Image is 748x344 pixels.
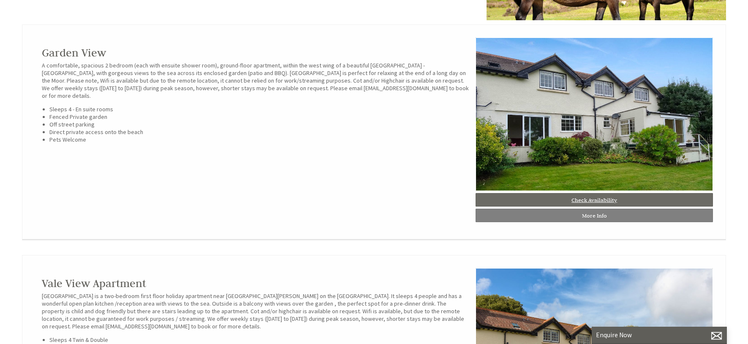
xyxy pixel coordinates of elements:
img: F89_OUT_DSC07626_1.original.jpg [476,38,713,191]
a: More Info [476,209,713,222]
a: Garden View [42,46,106,59]
li: Sleeps 4 - En suite rooms [49,105,469,113]
p: A comfortable, spacious 2 bedroom (each with ensuite shower room), ground-floor apartment, within... [42,62,469,99]
a: Check Availability [476,193,713,207]
li: Sleeps 4 Twin & Double [49,336,469,344]
li: Direct private access onto the beach [49,128,469,136]
a: Vale View Apartment [42,277,146,290]
p: Enquire Now [596,331,723,339]
li: Off street parking [49,121,469,128]
li: Pets Welcome [49,136,469,143]
p: [GEOGRAPHIC_DATA] is a two-bedroom first floor holiday apartment near [GEOGRAPHIC_DATA][PERSON_NA... [42,292,469,330]
li: Fenced Private garden [49,113,469,121]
